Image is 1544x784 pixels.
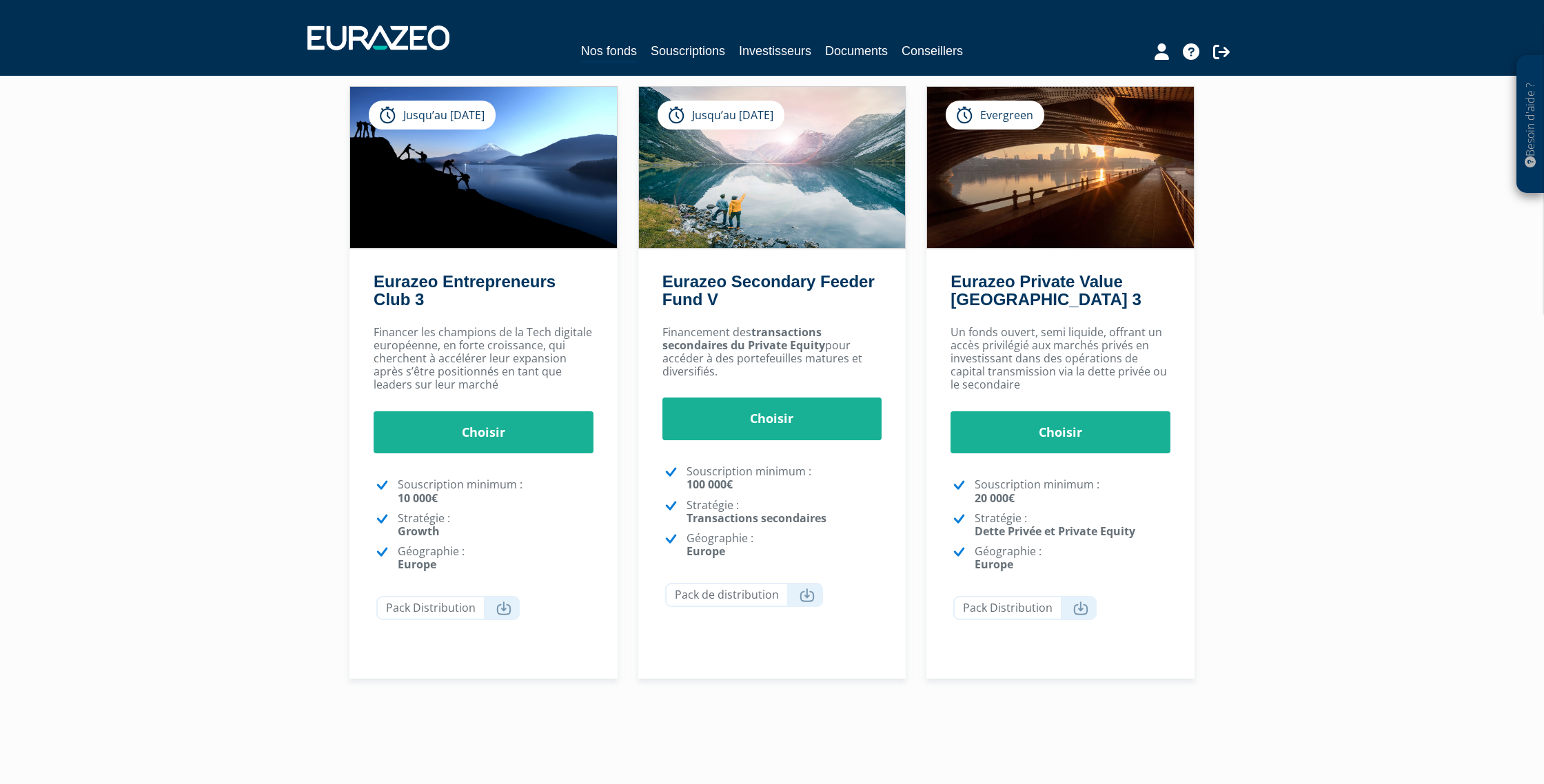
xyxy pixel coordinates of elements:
div: Jusqu’au [DATE] [369,101,496,130]
p: Géographie : [687,532,882,558]
p: Souscription minimum : [687,465,882,491]
strong: Europe [398,557,436,572]
div: Jusqu’au [DATE] [658,101,784,130]
a: Eurazeo Entrepreneurs Club 3 [374,272,556,309]
img: 1732889491-logotype_eurazeo_blanc_rvb.png [307,25,449,50]
p: Souscription minimum : [975,478,1170,504]
strong: Europe [687,544,725,559]
strong: Europe [975,557,1013,572]
img: Eurazeo Entrepreneurs Club 3 [350,87,617,248]
a: Pack de distribution [665,583,823,607]
p: Géographie : [975,545,1170,571]
strong: 100 000€ [687,477,733,492]
a: Souscriptions [651,41,725,61]
a: Conseillers [902,41,963,61]
p: Besoin d'aide ? [1523,63,1538,187]
p: Géographie : [398,545,593,571]
div: Evergreen [946,101,1044,130]
p: Stratégie : [398,512,593,538]
strong: Growth [398,524,440,539]
strong: transactions secondaires du Private Equity [662,324,825,353]
p: Stratégie : [975,512,1170,538]
a: Eurazeo Private Value [GEOGRAPHIC_DATA] 3 [951,272,1141,309]
strong: Transactions secondaires [687,510,826,526]
p: Financement des pour accéder à des portefeuilles matures et diversifiés. [662,326,882,379]
p: Stratégie : [687,499,882,525]
a: Pack Distribution [953,596,1097,620]
img: Eurazeo Private Value Europe 3 [927,87,1194,248]
a: Choisir [662,398,882,440]
a: Documents [825,41,888,61]
a: Choisir [951,411,1170,454]
p: Financer les champions de la Tech digitale européenne, en forte croissance, qui cherchent à accél... [374,326,593,392]
p: Un fonds ouvert, semi liquide, offrant un accès privilégié aux marchés privés en investissant dan... [951,326,1170,392]
strong: Dette Privée et Private Equity [975,524,1135,539]
strong: 20 000€ [975,491,1015,506]
strong: 10 000€ [398,491,438,506]
a: Pack Distribution [376,596,520,620]
p: Souscription minimum : [398,478,593,504]
a: Investisseurs [739,41,811,61]
a: Choisir [374,411,593,454]
a: Eurazeo Secondary Feeder Fund V [662,272,875,309]
a: Nos fonds [581,41,637,63]
img: Eurazeo Secondary Feeder Fund V [639,87,906,248]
